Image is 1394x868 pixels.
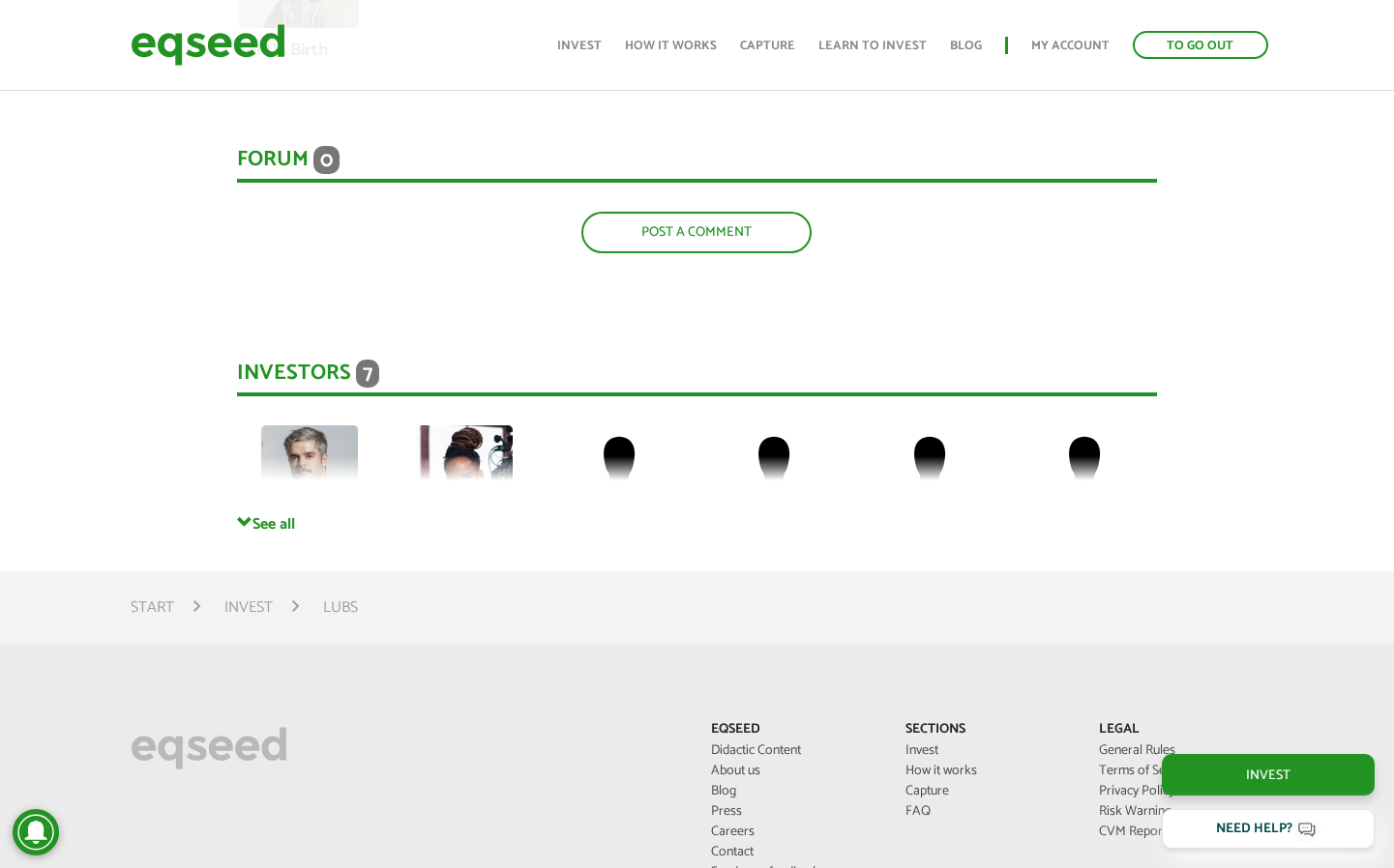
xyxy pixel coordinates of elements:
[363,357,372,391] font: 7
[1099,744,1263,758] a: General Rules
[711,825,875,839] a: Careers
[641,221,752,244] font: Post a comment
[711,821,755,843] font: Careers
[740,36,795,56] font: Capture
[416,425,513,522] img: picture-90970-1668946421.jpg
[131,600,174,616] a: Start
[1162,754,1375,796] a: Invest
[711,780,736,802] font: Blog
[905,718,965,740] font: Sections
[261,425,358,522] img: picture-123564-1758224931.png
[131,722,287,774] img: EqSeed Logo
[905,800,931,823] font: FAQ
[740,40,795,52] a: Capture
[1099,739,1175,762] font: General Rules
[1099,825,1263,839] a: CVM Reports
[131,19,285,71] img: EqSeed
[711,744,875,758] a: Didactic Content
[1246,764,1290,786] font: Invest
[818,36,927,56] font: Learn to invest
[711,739,801,762] font: Didactic Content
[905,780,949,802] font: Capture
[905,739,938,762] font: Invest
[323,594,358,621] font: Lubs
[1099,718,1140,740] font: Legal
[711,785,875,798] a: Blog
[711,805,875,819] a: Press
[1031,36,1110,56] font: My account
[1099,780,1174,802] font: Privacy Policy
[726,425,822,522] img: default-user.png
[252,511,295,537] font: See all
[1099,805,1263,819] a: Risk Warning
[224,600,273,616] a: Invest
[1031,40,1110,52] a: My account
[237,142,309,177] font: Forum
[905,744,1070,758] a: Invest
[557,36,602,56] font: Invest
[905,760,977,782] font: How it works
[711,760,760,782] font: About us
[625,40,717,52] a: How it works
[905,805,1070,819] a: FAQ
[1099,821,1172,843] font: CVM Reports
[571,425,667,522] img: default-user.png
[1099,800,1172,823] font: Risk Warning
[581,212,812,253] a: Post a comment
[625,36,717,56] font: How it works
[237,355,351,390] font: Investors
[320,143,333,178] font: 0
[237,514,1157,533] a: See all
[711,841,754,863] font: Contact
[905,765,1070,778] a: How it works
[1133,31,1268,59] a: To go out
[818,40,927,52] a: Learn to invest
[1036,425,1133,522] img: default-user.png
[1099,765,1263,778] a: Terms of Service
[950,36,982,56] font: Blog
[711,846,875,859] a: Contact
[1099,760,1192,782] font: Terms of Service
[557,40,602,52] a: Invest
[905,785,1070,798] a: Capture
[881,425,978,522] img: default-user.png
[1099,785,1263,798] a: Privacy Policy
[1167,36,1233,56] font: To go out
[131,594,174,621] font: Start
[711,765,875,778] a: About us
[950,40,982,52] a: Blog
[224,594,273,621] font: Invest
[711,718,760,740] font: EqSeed
[711,800,742,823] font: Press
